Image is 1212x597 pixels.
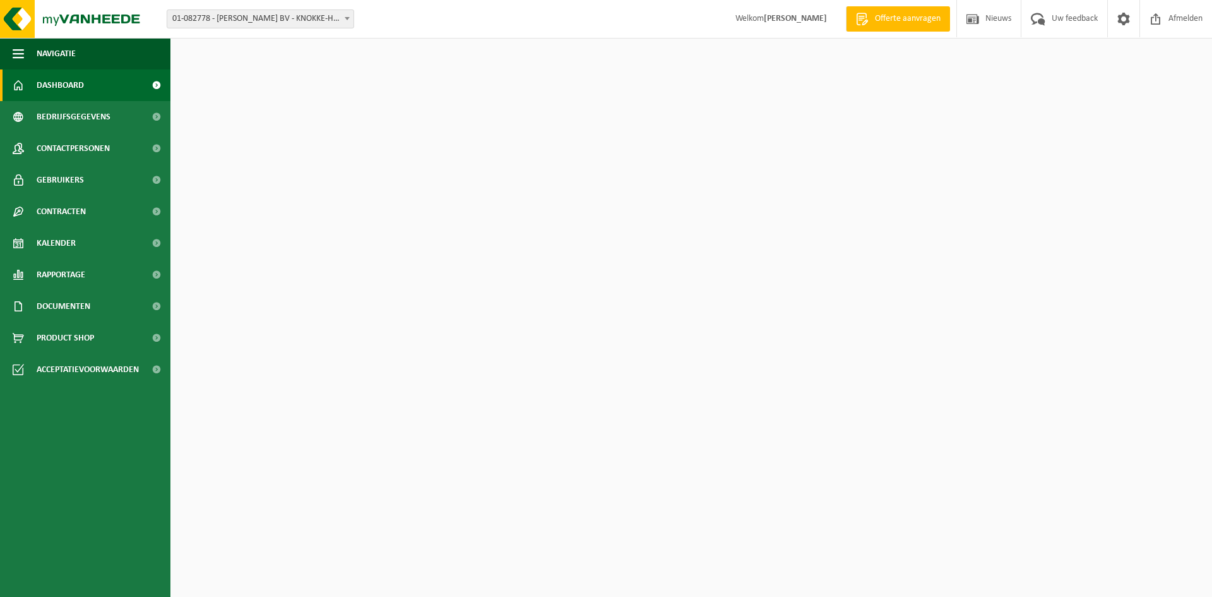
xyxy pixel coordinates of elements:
span: Contactpersonen [37,133,110,164]
span: Acceptatievoorwaarden [37,354,139,385]
span: Contracten [37,196,86,227]
span: Dashboard [37,69,84,101]
span: Navigatie [37,38,76,69]
span: Bedrijfsgegevens [37,101,110,133]
span: Gebruikers [37,164,84,196]
span: 01-082778 - MARIE SISKA BV - KNOKKE-HEIST [167,9,354,28]
a: Offerte aanvragen [846,6,950,32]
span: Product Shop [37,322,94,354]
span: Kalender [37,227,76,259]
span: Offerte aanvragen [872,13,944,25]
span: 01-082778 - MARIE SISKA BV - KNOKKE-HEIST [167,10,353,28]
iframe: chat widget [6,569,211,597]
strong: [PERSON_NAME] [764,14,827,23]
span: Documenten [37,291,90,322]
span: Rapportage [37,259,85,291]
